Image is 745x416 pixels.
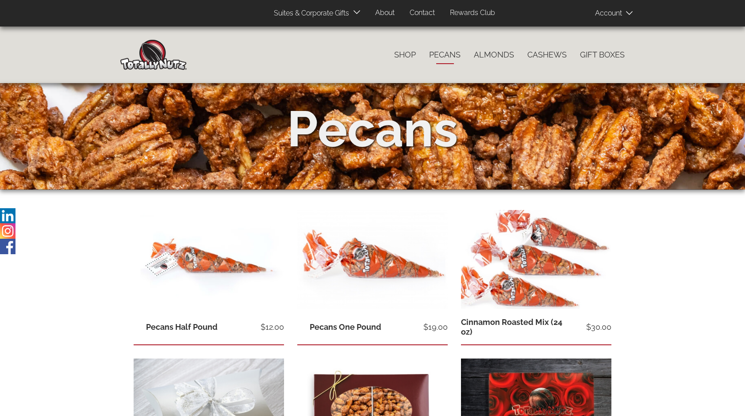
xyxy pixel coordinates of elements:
a: About [369,4,401,22]
a: Almonds [467,46,521,64]
a: Pecans [422,46,467,64]
a: Pecans Half Pound [146,322,218,332]
img: half pound of cinnamon roasted pecans [134,210,284,310]
a: Gift Boxes [573,46,631,64]
img: 1 pound of freshly roasted cinnamon glazed pecans in a totally nutz poly bag [297,210,448,310]
a: Cashews [521,46,573,64]
a: Pecans One Pound [310,322,381,332]
a: Rewards Club [443,4,502,22]
div: Pecans [287,94,458,164]
a: Contact [403,4,442,22]
a: Suites & Corporate Gifts [267,5,352,22]
a: Cinnamon Roasted Mix (24 oz) [461,317,562,336]
img: Home [120,40,187,70]
a: Shop [388,46,422,64]
img: one 8 oz bag of each nut: Almonds, cashews, and pecans [461,210,611,310]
